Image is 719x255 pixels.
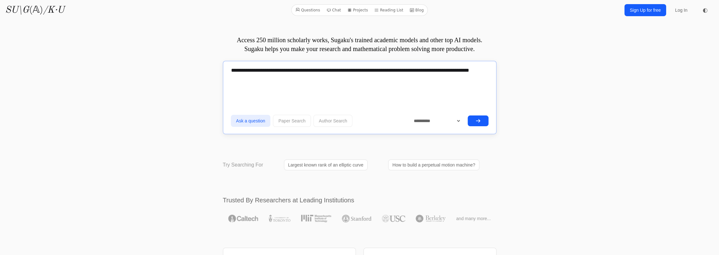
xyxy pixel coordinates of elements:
img: UC Berkeley [416,215,445,222]
a: Projects [345,6,370,14]
img: University of Toronto [269,215,290,222]
a: Chat [324,6,344,14]
img: MIT [301,215,331,222]
button: Author Search [313,115,353,127]
span: and many more... [456,215,491,222]
a: Sign Up for free [624,4,666,16]
p: Try Searching For [223,161,263,169]
a: Blog [407,6,426,14]
a: How to build a perpetual motion machine? [388,160,479,170]
button: Paper Search [273,115,311,127]
a: Questions [293,6,323,14]
i: /K·U [43,5,64,15]
a: Log In [671,4,691,16]
p: Access 250 million scholarly works, Sugaku's trained academic models and other top AI models. Sug... [223,36,496,53]
a: SU\G(𝔸)/K·U [5,4,64,16]
a: Reading List [372,6,406,14]
span: ◐ [703,7,708,13]
img: USC [382,215,405,222]
button: ◐ [699,4,711,16]
a: Largest known rank of an elliptic curve [284,160,368,170]
button: Ask a question [231,115,271,127]
i: SU\G [5,5,29,15]
img: Caltech [228,215,258,222]
h2: Trusted By Researchers at Leading Institutions [223,196,496,205]
img: Stanford [342,215,371,222]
